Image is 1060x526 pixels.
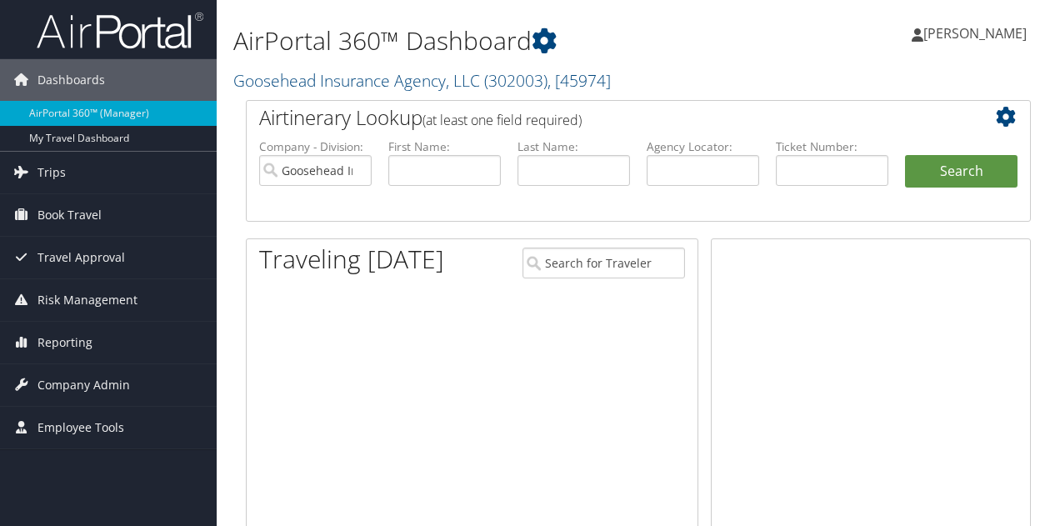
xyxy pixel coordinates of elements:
span: [PERSON_NAME] [923,24,1027,43]
span: Employee Tools [37,407,124,448]
span: Trips [37,152,66,193]
input: Search for Traveler [522,248,686,278]
span: Dashboards [37,59,105,101]
span: (at least one field required) [422,111,582,129]
span: Reporting [37,322,92,363]
span: ( 302003 ) [484,69,547,92]
a: [PERSON_NAME] [912,8,1043,58]
a: Goosehead Insurance Agency, LLC [233,69,611,92]
span: Risk Management [37,279,137,321]
h2: Airtinerary Lookup [259,103,952,132]
span: Company Admin [37,364,130,406]
label: Agency Locator: [647,138,759,155]
span: Travel Approval [37,237,125,278]
span: Book Travel [37,194,102,236]
img: airportal-logo.png [37,11,203,50]
label: Ticket Number: [776,138,888,155]
h1: Traveling [DATE] [259,242,444,277]
label: First Name: [388,138,501,155]
button: Search [905,155,1017,188]
h1: AirPortal 360™ Dashboard [233,23,773,58]
span: , [ 45974 ] [547,69,611,92]
label: Company - Division: [259,138,372,155]
label: Last Name: [517,138,630,155]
